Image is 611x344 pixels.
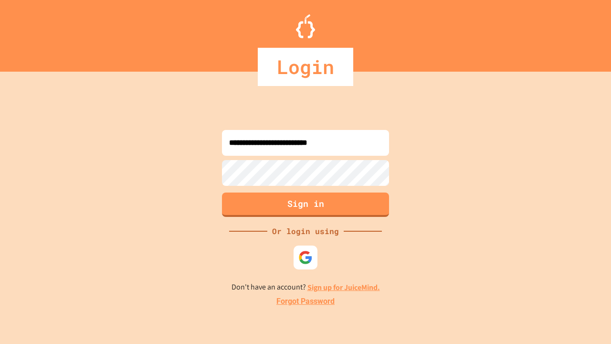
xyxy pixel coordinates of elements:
div: Login [258,48,353,86]
a: Forgot Password [276,296,335,307]
button: Sign in [222,193,389,217]
div: Or login using [267,226,344,237]
p: Don't have an account? [232,281,380,293]
img: google-icon.svg [298,250,313,265]
img: Logo.svg [296,14,315,38]
a: Sign up for JuiceMind. [307,282,380,292]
